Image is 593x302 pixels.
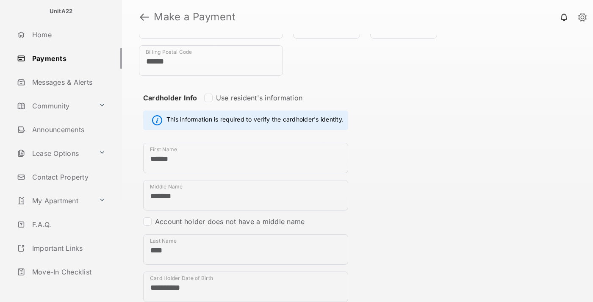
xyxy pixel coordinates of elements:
[14,72,122,92] a: Messages & Alerts
[166,115,344,125] span: This information is required to verify the cardholder's identity.
[14,25,122,45] a: Home
[50,7,73,16] p: UnitA22
[216,94,302,102] label: Use resident's information
[14,119,122,140] a: Announcements
[14,96,95,116] a: Community
[155,217,305,226] label: Account holder does not have a middle name
[14,167,122,187] a: Contact Property
[14,238,109,258] a: Important Links
[14,191,95,211] a: My Apartment
[154,12,236,22] strong: Make a Payment
[143,94,197,117] strong: Cardholder Info
[14,214,122,235] a: F.A.Q.
[14,143,95,163] a: Lease Options
[14,48,122,69] a: Payments
[14,262,122,282] a: Move-In Checklist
